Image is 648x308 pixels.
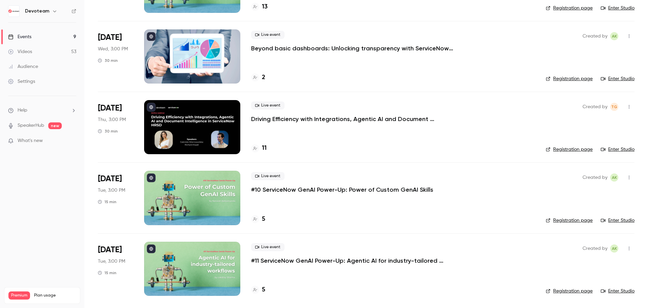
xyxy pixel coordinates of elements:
a: Enter Studio [601,5,634,11]
a: Registration page [546,217,593,224]
a: Registration page [546,75,593,82]
a: Registration page [546,146,593,153]
span: Help [18,107,27,114]
a: Registration page [546,288,593,294]
div: 30 min [98,58,118,63]
a: Enter Studio [601,217,634,224]
span: Live event [251,243,285,251]
h4: 2 [262,73,265,82]
span: Wed, 3:00 PM [98,46,128,52]
div: 15 min [98,199,116,205]
a: SpeakerHub [18,122,44,129]
a: Beyond basic dashboards: Unlocking transparency with ServiceNow data reporting [251,44,454,52]
span: Live event [251,101,285,110]
a: #10 ServiceNow GenAI Power-Up: Power of Custom GenAI Skills [251,186,433,194]
iframe: Noticeable Trigger [68,138,76,144]
span: TG [611,103,617,111]
a: #11 ServiceNow GenAI Power-Up: Agentic AI for industry-tailored workflows [251,257,454,265]
span: Thu, 3:00 PM [98,116,126,123]
div: Nov 25 Tue, 2:00 PM (Europe/Amsterdam) [98,171,133,225]
div: Settings [8,78,35,85]
span: Created by [583,173,607,182]
div: Events [8,33,31,40]
img: Devoteam [8,6,19,17]
a: Enter Studio [601,75,634,82]
span: AK [612,32,617,40]
span: [DATE] [98,244,122,255]
span: Tereza Gáliková [610,103,618,111]
span: Tue, 3:00 PM [98,187,125,194]
li: help-dropdown-opener [8,107,76,114]
a: 11 [251,144,267,153]
span: Created by [583,103,607,111]
a: 5 [251,285,265,294]
span: [DATE] [98,103,122,114]
span: Live event [251,172,285,180]
div: Nov 5 Wed, 2:00 PM (Europe/Amsterdam) [98,29,133,84]
span: Adrianna Kielin [610,244,618,253]
span: [DATE] [98,32,122,43]
a: Registration page [546,5,593,11]
a: 5 [251,215,265,224]
div: 30 min [98,128,118,134]
div: Videos [8,48,32,55]
span: AK [612,173,617,182]
h4: 5 [262,285,265,294]
div: Audience [8,63,38,70]
span: What's new [18,137,43,144]
span: Premium [8,291,30,300]
span: Tue, 3:00 PM [98,258,125,265]
span: Created by [583,32,607,40]
h6: Devoteam [25,8,49,15]
span: AK [612,244,617,253]
span: Created by [583,244,607,253]
a: Driving Efficiency with Integrations, Agentic AI and Document Intelligence in ServiceNow HRSD [251,115,454,123]
h4: 13 [262,2,268,11]
span: new [48,122,62,129]
span: Adrianna Kielin [610,32,618,40]
div: Dec 16 Tue, 2:00 PM (Europe/Amsterdam) [98,242,133,296]
a: Enter Studio [601,288,634,294]
div: 15 min [98,270,116,276]
a: Enter Studio [601,146,634,153]
span: Live event [251,31,285,39]
h4: 11 [262,144,267,153]
span: Adrianna Kielin [610,173,618,182]
h4: 5 [262,215,265,224]
span: [DATE] [98,173,122,184]
span: Plan usage [34,293,76,298]
div: Nov 6 Thu, 2:00 PM (Europe/Prague) [98,100,133,154]
a: 13 [251,2,268,11]
a: 2 [251,73,265,82]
